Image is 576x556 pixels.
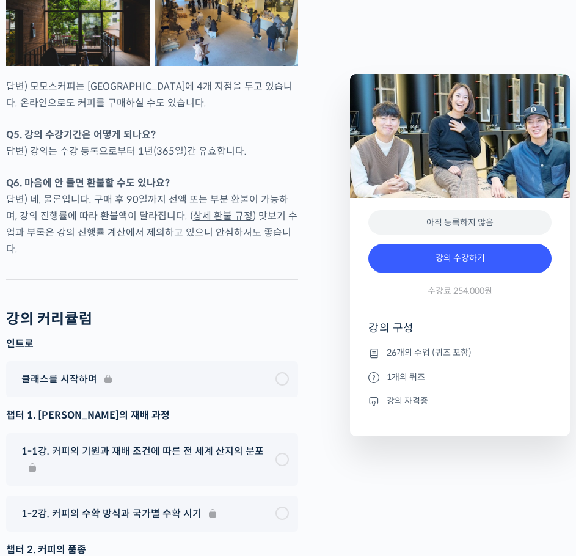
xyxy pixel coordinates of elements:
h2: 강의 커리큘럼 [6,310,92,328]
li: 1개의 퀴즈 [368,370,552,384]
span: 홈 [38,406,46,415]
p: 답변) 모모스커피는 [GEOGRAPHIC_DATA]에 4개 지점을 두고 있습니다. 온라인으로도 커피를 구매하실 수도 있습니다. [6,78,298,111]
h3: 인트로 [6,337,298,351]
p: 답변) 강의는 수강 등록으로부터 1년(365일)간 유효합니다. [6,126,298,159]
span: 대화 [112,406,126,416]
h4: 강의 구성 [368,321,552,345]
li: 강의 자격증 [368,393,552,408]
a: 강의 수강하기 [368,244,552,273]
a: 설정 [158,387,235,418]
strong: Q5. 강의 수강기간은 어떻게 되나요? [6,128,156,141]
a: 홈 [4,387,81,418]
span: 설정 [189,406,203,415]
a: 대화 [81,387,158,418]
p: 답변) 네, 물론입니다. 구매 후 90일까지 전액 또는 부분 환불이 가능하며, 강의 진행률에 따라 환불액이 달라집니다. ( ) 맛보기 수업과 부록은 강의 진행률 계산에서 제외... [6,175,298,257]
div: 챕터 1. [PERSON_NAME]의 재배 과정 [6,407,298,423]
li: 26개의 수업 (퀴즈 포함) [368,346,552,360]
div: 아직 등록하지 않음 [368,210,552,235]
span: 수강료 254,000원 [428,285,492,297]
strong: Q6. 마음에 안 들면 환불할 수도 있나요? [6,177,170,189]
a: 상세 환불 규정 [193,210,253,222]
